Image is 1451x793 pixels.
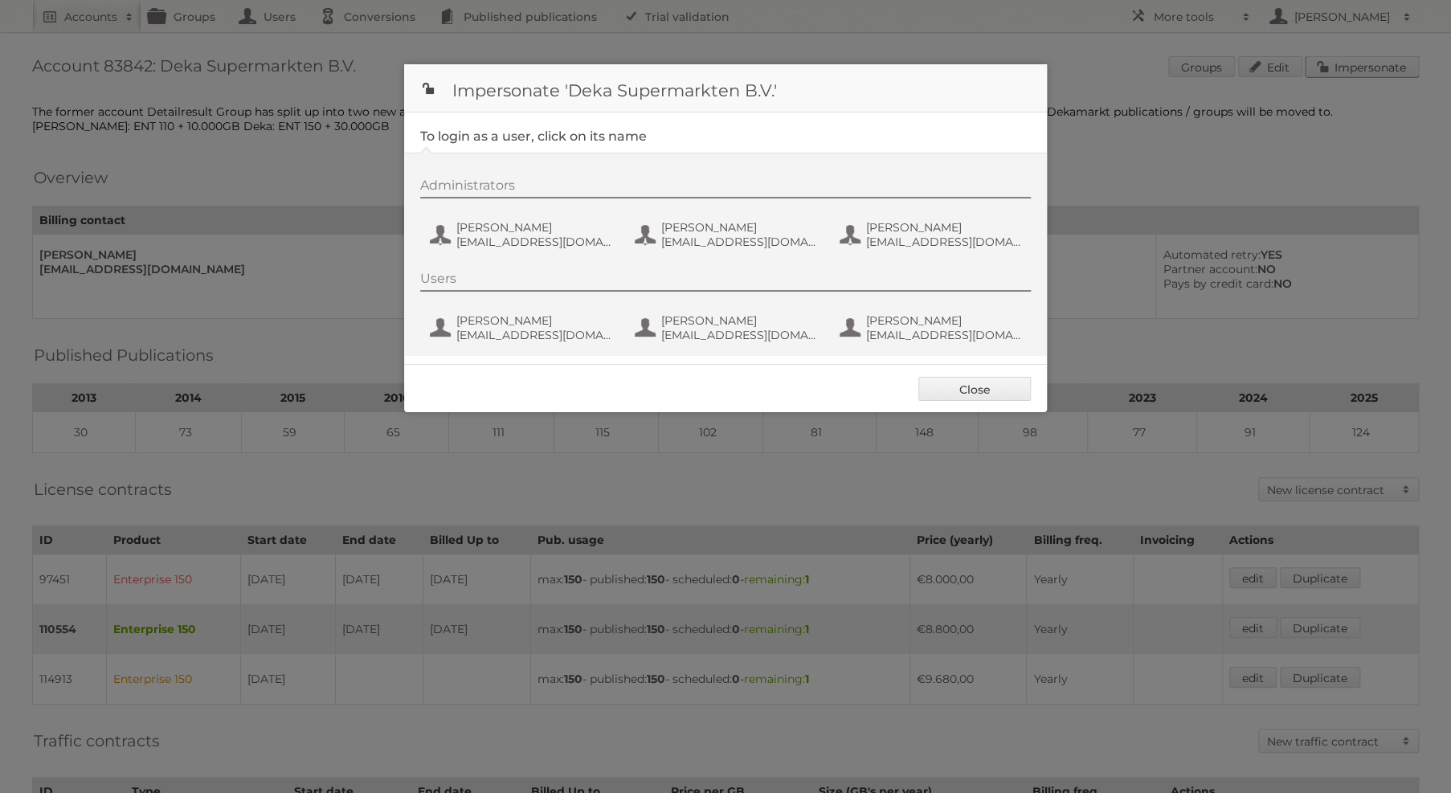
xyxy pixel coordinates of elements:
[633,312,822,344] button: [PERSON_NAME] [EMAIL_ADDRESS][DOMAIN_NAME]
[918,377,1031,401] a: Close
[420,271,1031,292] div: Users
[456,328,612,342] span: [EMAIL_ADDRESS][DOMAIN_NAME]
[866,220,1022,235] span: [PERSON_NAME]
[404,64,1047,112] h1: Impersonate 'Deka Supermarkten B.V.'
[866,313,1022,328] span: [PERSON_NAME]
[456,220,612,235] span: [PERSON_NAME]
[661,328,817,342] span: [EMAIL_ADDRESS][DOMAIN_NAME]
[661,235,817,249] span: [EMAIL_ADDRESS][DOMAIN_NAME]
[456,235,612,249] span: [EMAIL_ADDRESS][DOMAIN_NAME]
[838,312,1027,344] button: [PERSON_NAME] [EMAIL_ADDRESS][DOMAIN_NAME]
[866,328,1022,342] span: [EMAIL_ADDRESS][DOMAIN_NAME]
[866,235,1022,249] span: [EMAIL_ADDRESS][DOMAIN_NAME]
[456,313,612,328] span: [PERSON_NAME]
[661,313,817,328] span: [PERSON_NAME]
[420,129,647,144] legend: To login as a user, click on its name
[661,220,817,235] span: [PERSON_NAME]
[428,312,617,344] button: [PERSON_NAME] [EMAIL_ADDRESS][DOMAIN_NAME]
[428,219,617,251] button: [PERSON_NAME] [EMAIL_ADDRESS][DOMAIN_NAME]
[633,219,822,251] button: [PERSON_NAME] [EMAIL_ADDRESS][DOMAIN_NAME]
[838,219,1027,251] button: [PERSON_NAME] [EMAIL_ADDRESS][DOMAIN_NAME]
[420,178,1031,198] div: Administrators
